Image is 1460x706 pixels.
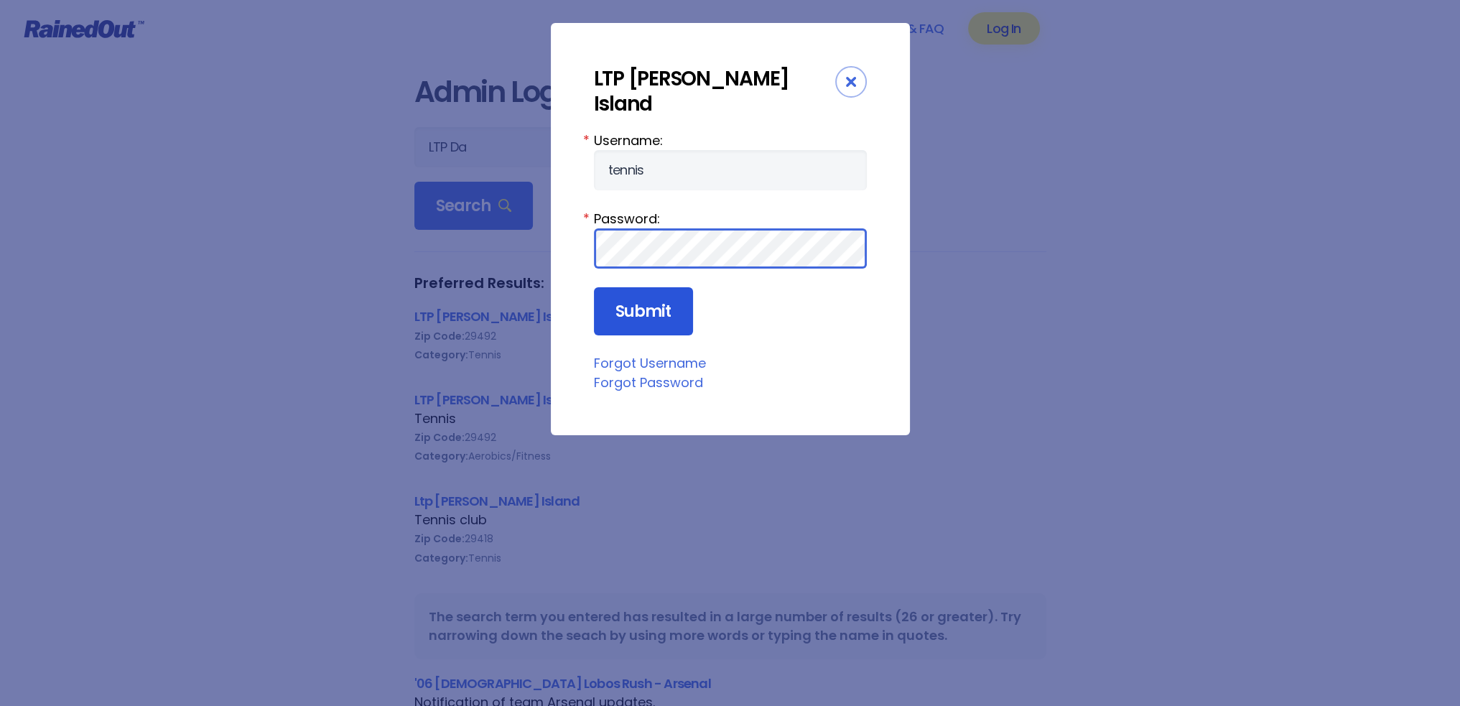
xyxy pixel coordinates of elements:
label: Username: [594,131,867,150]
input: Submit [594,287,693,336]
label: Password: [594,209,867,228]
div: Close [835,66,867,98]
a: Forgot Password [594,373,703,391]
a: Forgot Username [594,354,706,372]
div: LTP [PERSON_NAME] Island [594,66,835,116]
